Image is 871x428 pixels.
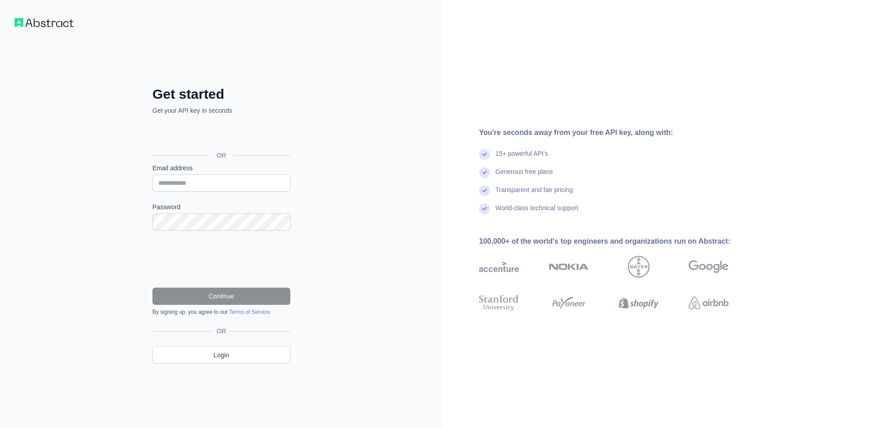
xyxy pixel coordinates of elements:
[152,164,290,173] label: Email address
[479,127,758,138] div: You're seconds away from your free API key, along with:
[152,86,290,102] h2: Get started
[213,327,230,336] span: OR
[495,149,548,167] div: 15+ powerful API's
[479,185,490,196] img: check mark
[152,288,290,305] button: Continue
[152,241,290,277] iframe: reCAPTCHA
[15,18,73,27] img: Workflow
[689,293,729,313] img: airbnb
[152,308,290,316] div: By signing up, you agree to our .
[479,256,519,278] img: accenture
[148,125,293,145] iframe: Sign in with Google Button
[628,256,650,278] img: bayer
[479,203,490,214] img: check mark
[495,203,578,221] div: World-class technical support
[152,202,290,212] label: Password
[495,185,573,203] div: Transparent and fair pricing
[549,293,589,313] img: payoneer
[229,309,269,315] a: Terms of Service
[689,256,729,278] img: google
[549,256,589,278] img: nokia
[495,167,553,185] div: Generous free plans
[210,151,234,160] span: OR
[479,293,519,313] img: stanford university
[619,293,659,313] img: shopify
[152,346,290,364] a: Login
[152,106,290,115] p: Get your API key in seconds
[479,167,490,178] img: check mark
[479,236,758,247] div: 100,000+ of the world's top engineers and organizations run on Abstract:
[479,149,490,160] img: check mark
